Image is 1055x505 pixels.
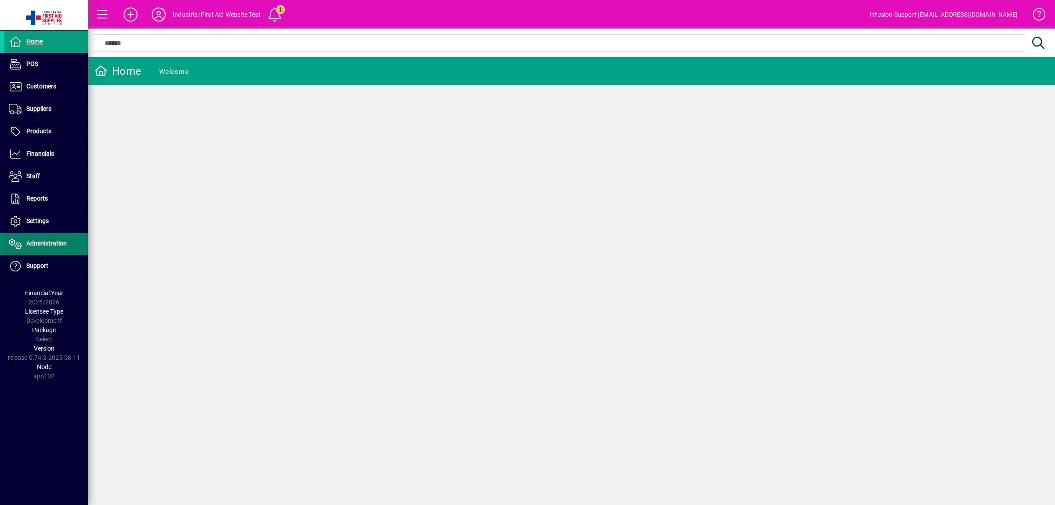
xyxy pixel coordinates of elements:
[145,7,173,22] button: Profile
[95,64,141,78] div: Home
[1026,2,1044,30] a: Knowledge Base
[26,262,48,269] span: Support
[4,165,88,187] a: Staff
[32,326,56,333] span: Package
[26,38,43,45] span: Home
[173,7,261,22] div: Industrial First Aid Website Test
[26,128,51,135] span: Products
[4,233,88,255] a: Administration
[4,210,88,232] a: Settings
[116,7,145,22] button: Add
[26,172,40,179] span: Staff
[25,308,63,315] span: Licensee Type
[25,289,63,296] span: Financial Year
[26,195,48,202] span: Reports
[4,143,88,165] a: Financials
[869,7,1018,22] div: Infusion Support [EMAIL_ADDRESS][DOMAIN_NAME]
[4,76,88,98] a: Customers
[34,345,55,352] span: Version
[4,121,88,143] a: Products
[37,363,51,370] span: Node
[26,60,38,67] span: POS
[4,188,88,210] a: Reports
[159,65,189,79] div: Welcome
[4,255,88,277] a: Support
[26,217,49,224] span: Settings
[4,98,88,120] a: Suppliers
[26,150,54,157] span: Financials
[26,105,51,112] span: Suppliers
[4,53,88,75] a: POS
[26,240,67,247] span: Administration
[26,83,56,90] span: Customers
